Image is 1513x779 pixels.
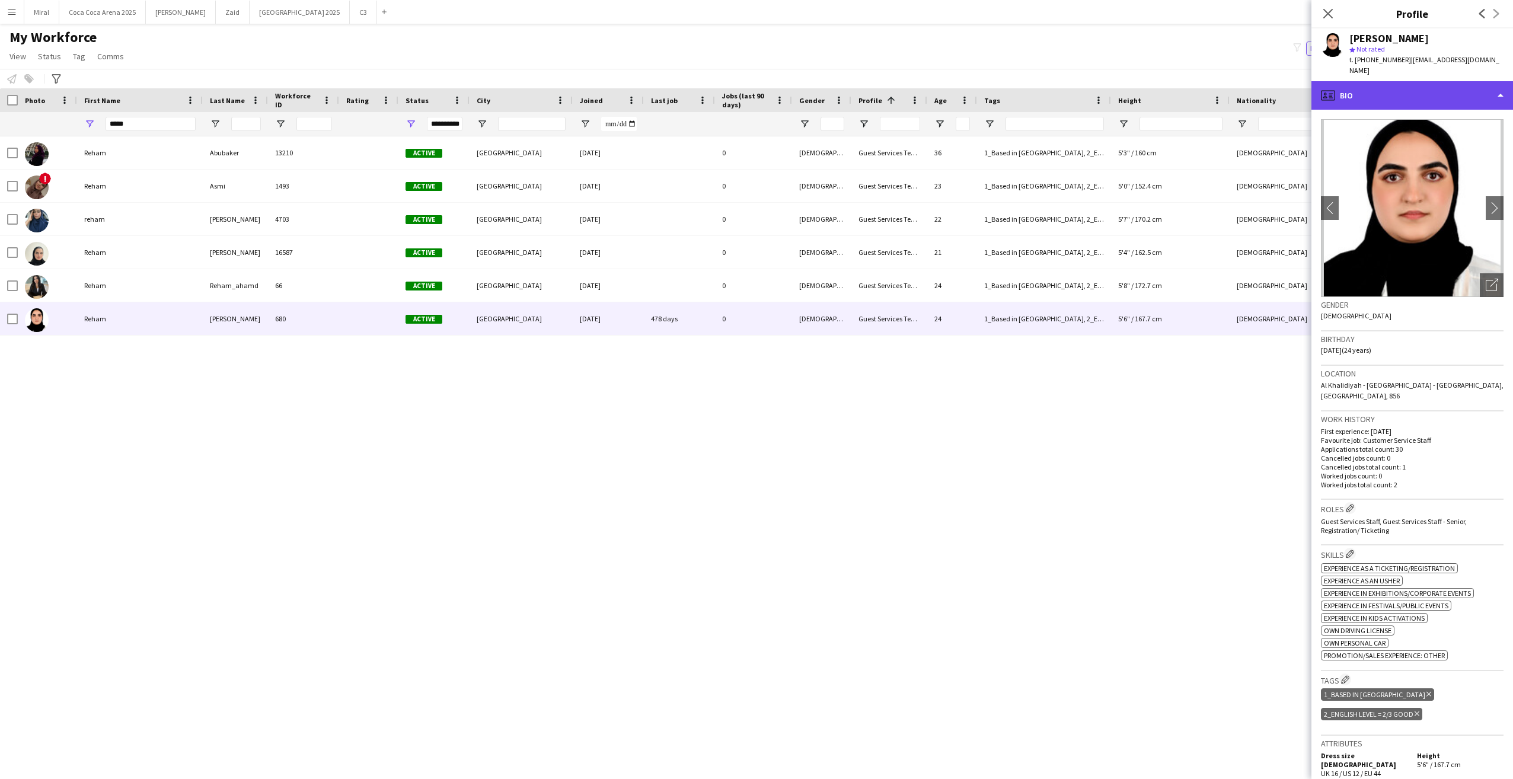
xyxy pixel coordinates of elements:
[106,117,196,131] input: First Name Filter Input
[1324,576,1400,585] span: Experience as an Usher
[851,170,927,202] div: Guest Services Team
[350,1,377,24] button: C3
[268,170,339,202] div: 1493
[1321,769,1381,778] span: UK 16 / US 12 / EU 44
[406,182,442,191] span: Active
[1356,44,1385,53] span: Not rated
[25,275,49,299] img: Reham Reham_ahamd
[216,1,250,24] button: Zaid
[1321,688,1434,701] div: 1_Based in [GEOGRAPHIC_DATA]
[1417,760,1461,769] span: 5'6" / 167.7 cm
[346,96,369,105] span: Rating
[1324,589,1471,598] span: Experience in Exhibitions/Corporate Events
[406,282,442,290] span: Active
[296,117,332,131] input: Workforce ID Filter Input
[851,269,927,302] div: Guest Services Team
[851,203,927,235] div: Guest Services Team
[1349,33,1429,44] div: [PERSON_NAME]
[1321,751,1407,769] h5: Dress size [DEMOGRAPHIC_DATA]
[1111,236,1230,269] div: 5'4" / 162.5 cm
[1321,673,1504,686] h3: Tags
[59,1,146,24] button: Coca Coca Arena 2025
[573,136,644,169] div: [DATE]
[1321,334,1504,344] h3: Birthday
[792,136,851,169] div: [DEMOGRAPHIC_DATA]
[580,96,603,105] span: Joined
[1230,236,1348,269] div: [DEMOGRAPHIC_DATA]
[92,49,129,64] a: Comms
[858,119,869,129] button: Open Filter Menu
[1480,273,1504,297] div: Open photos pop-in
[1230,269,1348,302] div: [DEMOGRAPHIC_DATA]
[1321,381,1504,400] span: Al Khalidiyah - [GEOGRAPHIC_DATA] - [GEOGRAPHIC_DATA], [GEOGRAPHIC_DATA], 856
[203,203,268,235] div: [PERSON_NAME]
[927,136,977,169] div: 36
[406,119,416,129] button: Open Filter Menu
[1230,203,1348,235] div: [DEMOGRAPHIC_DATA]
[477,96,490,105] span: City
[792,302,851,335] div: [DEMOGRAPHIC_DATA]
[25,175,49,199] img: Reham Asmi
[470,203,573,235] div: [GEOGRAPHIC_DATA]
[1321,414,1504,424] h3: Work history
[1237,96,1276,105] span: Nationality
[97,51,124,62] span: Comms
[715,269,792,302] div: 0
[470,236,573,269] div: [GEOGRAPHIC_DATA]
[231,117,261,131] input: Last Name Filter Input
[1321,738,1504,749] h3: Attributes
[927,170,977,202] div: 23
[644,302,715,335] div: 478 days
[821,117,844,131] input: Gender Filter Input
[275,119,286,129] button: Open Filter Menu
[406,96,429,105] span: Status
[722,91,771,109] span: Jobs (last 90 days)
[210,119,221,129] button: Open Filter Menu
[1321,445,1504,454] p: Applications total count: 30
[927,236,977,269] div: 21
[1321,708,1422,720] div: 2_English Level = 2/3 Good
[1237,119,1247,129] button: Open Filter Menu
[1230,170,1348,202] div: [DEMOGRAPHIC_DATA]
[77,302,203,335] div: Reham
[573,236,644,269] div: [DATE]
[477,119,487,129] button: Open Filter Menu
[24,1,59,24] button: Miral
[406,215,442,224] span: Active
[77,203,203,235] div: reham
[858,96,882,105] span: Profile
[1321,346,1371,355] span: [DATE] (24 years)
[33,49,66,64] a: Status
[977,302,1111,335] div: 1_Based in [GEOGRAPHIC_DATA], 2_English Level = 2/3 Good
[651,96,678,105] span: Last job
[1006,117,1104,131] input: Tags Filter Input
[1258,117,1341,131] input: Nationality Filter Input
[1306,41,1369,56] button: Everyone10,702
[792,170,851,202] div: [DEMOGRAPHIC_DATA]
[25,96,45,105] span: Photo
[203,269,268,302] div: Reham_ahamd
[146,1,216,24] button: [PERSON_NAME]
[934,96,947,105] span: Age
[1349,55,1499,75] span: | [EMAIL_ADDRESS][DOMAIN_NAME]
[470,170,573,202] div: [GEOGRAPHIC_DATA]
[715,170,792,202] div: 0
[977,269,1111,302] div: 1_Based in [GEOGRAPHIC_DATA], 2_English Level = 2/3 Good
[799,96,825,105] span: Gender
[84,119,95,129] button: Open Filter Menu
[715,136,792,169] div: 0
[1230,302,1348,335] div: [DEMOGRAPHIC_DATA]
[573,170,644,202] div: [DATE]
[203,136,268,169] div: Abubaker
[498,117,566,131] input: City Filter Input
[68,49,90,64] a: Tag
[1118,119,1129,129] button: Open Filter Menu
[25,242,49,266] img: Reham Maher
[1321,480,1504,489] p: Worked jobs total count: 2
[470,136,573,169] div: [GEOGRAPHIC_DATA]
[1321,427,1504,436] p: First experience: [DATE]
[1324,651,1445,660] span: Promotion/Sales Experience: Other
[203,302,268,335] div: [PERSON_NAME]
[77,136,203,169] div: Reham
[984,119,995,129] button: Open Filter Menu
